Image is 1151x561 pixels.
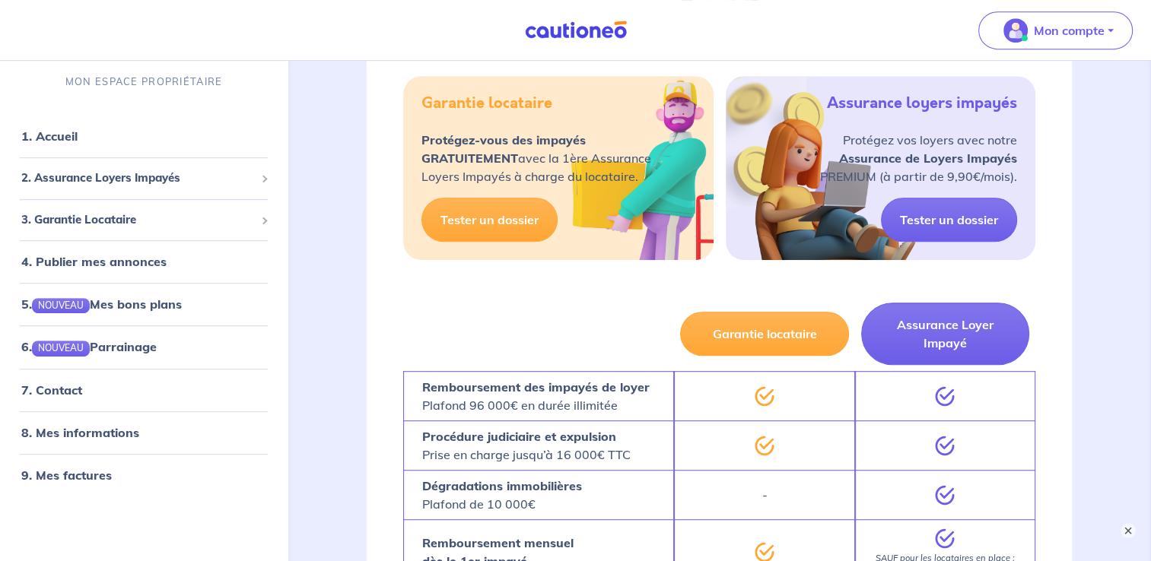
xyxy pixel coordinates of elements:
button: illu_account_valid_menu.svgMon compte [978,11,1133,49]
p: MON ESPACE PROPRIÉTAIRE [65,74,222,89]
a: Tester un dossier [421,198,558,242]
p: Plafond de 10 000€ [422,477,582,513]
strong: Dégradations immobilières [422,478,582,493]
span: 3. Garantie Locataire [21,211,255,228]
a: 4. Publier mes annonces [21,254,167,269]
div: 3. Garantie Locataire [6,204,281,234]
button: Garantie locataire [680,312,848,356]
a: 1. Accueil [21,128,78,144]
p: Mon compte [1034,21,1105,40]
div: 7. Contact [6,374,281,404]
div: 5.NOUVEAUMes bons plans [6,289,281,319]
div: 2. Assurance Loyers Impayés [6,163,281,193]
p: avec la 1ère Assurance Loyers Impayés à charge du locataire. [421,131,651,185]
a: Tester un dossier [881,198,1017,242]
div: 8. Mes informations [6,417,281,447]
strong: Procédure judiciaire et expulsion [422,429,616,444]
a: 9. Mes factures [21,467,112,482]
a: 8. Mes informations [21,424,139,439]
div: 4. Publier mes annonces [6,246,281,277]
strong: Protégez-vous des impayés GRATUITEMENT [421,132,586,166]
button: Assurance Loyer Impayé [861,303,1029,365]
img: illu_account_valid_menu.svg [1003,18,1028,43]
p: Prise en charge jusqu’à 16 000€ TTC [422,427,631,464]
a: 7. Contact [21,382,82,397]
a: 5.NOUVEAUMes bons plans [21,296,182,312]
strong: Assurance de Loyers Impayés [839,151,1017,166]
strong: Remboursement des impayés de loyer [422,379,650,395]
div: - [674,470,854,519]
div: 1. Accueil [6,121,281,151]
a: 6.NOUVEAUParrainage [21,339,157,354]
h5: Garantie locataire [421,94,552,113]
span: 2. Assurance Loyers Impayés [21,170,255,187]
p: Plafond 96 000€ en durée illimitée [422,378,650,414]
button: × [1121,523,1136,538]
div: 9. Mes factures [6,459,281,490]
img: Cautioneo [519,21,633,40]
h5: Assurance loyers impayés [827,94,1017,113]
div: 6.NOUVEAUParrainage [6,331,281,362]
p: Protégez vos loyers avec notre PREMIUM (à partir de 9,90€/mois). [820,131,1017,185]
